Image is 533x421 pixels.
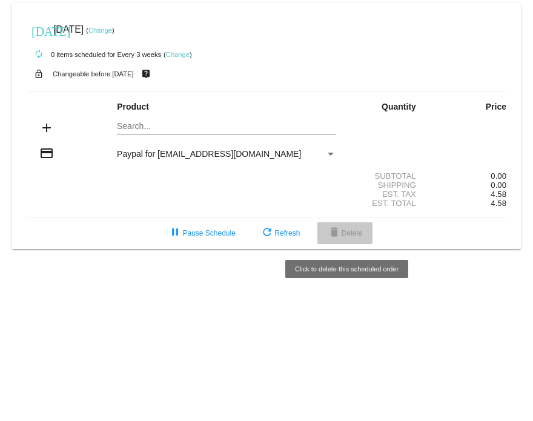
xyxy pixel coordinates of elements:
[168,226,182,240] mat-icon: pause
[346,190,426,199] div: Est. Tax
[426,171,506,181] div: 0.00
[491,190,506,199] span: 4.58
[346,171,426,181] div: Subtotal
[260,226,274,240] mat-icon: refresh
[486,102,506,111] strong: Price
[53,70,134,78] small: Changeable before [DATE]
[31,23,46,38] mat-icon: [DATE]
[346,181,426,190] div: Shipping
[168,229,235,237] span: Pause Schedule
[27,51,161,58] small: 0 items scheduled for Every 3 weeks
[491,181,506,190] span: 0.00
[250,222,310,244] button: Refresh
[39,121,54,135] mat-icon: add
[39,146,54,161] mat-icon: credit_card
[139,66,153,82] mat-icon: live_help
[88,27,112,34] a: Change
[491,199,506,208] span: 4.58
[117,149,336,159] mat-select: Payment Method
[158,222,245,244] button: Pause Schedule
[31,66,46,82] mat-icon: lock_open
[117,122,336,131] input: Search...
[382,102,416,111] strong: Quantity
[260,229,300,237] span: Refresh
[117,149,301,159] span: Paypal for [EMAIL_ADDRESS][DOMAIN_NAME]
[327,226,342,240] mat-icon: delete
[346,199,426,208] div: Est. Total
[164,51,192,58] small: ( )
[86,27,114,34] small: ( )
[327,229,363,237] span: Delete
[166,51,190,58] a: Change
[117,102,149,111] strong: Product
[31,47,46,62] mat-icon: autorenew
[317,222,372,244] button: Delete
